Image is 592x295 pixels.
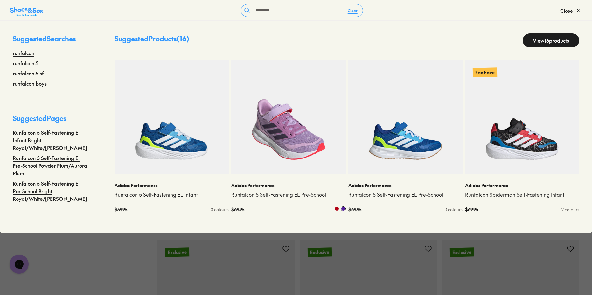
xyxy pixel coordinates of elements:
div: 3 colours [211,206,229,213]
p: Exclusive [450,247,474,257]
button: Clear [343,5,363,16]
span: $ 69.95 [348,206,361,213]
a: runfalcon boys [13,80,47,87]
a: Runfalcon 5 Self-Fastening El Infant Bright Royal/White/[PERSON_NAME] [13,129,89,151]
button: Close [560,4,582,18]
a: Runfalcon 5 Self-Fastening EL Pre-School [231,191,345,198]
span: Close [560,7,573,14]
a: Runfalcon 5 Self-Fastening El Pre-School Powder Plum/Aurora Plum [13,154,89,177]
p: Exclusive [307,247,331,257]
a: Runfalcon Spiderman Self-Fastening Infant [465,191,579,198]
p: Suggested Products [115,33,189,47]
a: Shoes &amp; Sox [10,5,43,16]
p: Exclusive [165,247,189,257]
a: runfalcon 5 sf [13,69,44,77]
p: Adidas Performance [348,182,463,189]
a: View16products [523,33,579,47]
div: 2 colours [561,206,579,213]
a: runfalcon 5 [13,59,38,67]
iframe: Gorgias live chat messenger [6,252,32,276]
span: $ 59.95 [115,206,127,213]
img: SNS_Logo_Responsive.svg [10,7,43,17]
a: runfalcon [13,49,34,57]
span: $ 69.95 [465,206,478,213]
p: Adidas Performance [231,182,345,189]
p: Suggested Pages [13,113,89,129]
span: ( 16 ) [177,34,189,43]
p: Fan Fave [473,67,497,77]
a: Fan Fave [465,60,579,174]
p: Suggested Searches [13,33,89,49]
div: 3 colours [445,206,463,213]
a: Runfalcon 5 Self-Fastening EL Infant [115,191,229,198]
a: Runfalcon 5 Self-Fastening El Pre-School Bright Royal/White/[PERSON_NAME] [13,179,89,202]
p: Adidas Performance [115,182,229,189]
span: $ 69.95 [231,206,244,213]
p: Adidas Performance [465,182,579,189]
a: Runfalcon 5 Self-Fastening EL Pre-School [348,191,463,198]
